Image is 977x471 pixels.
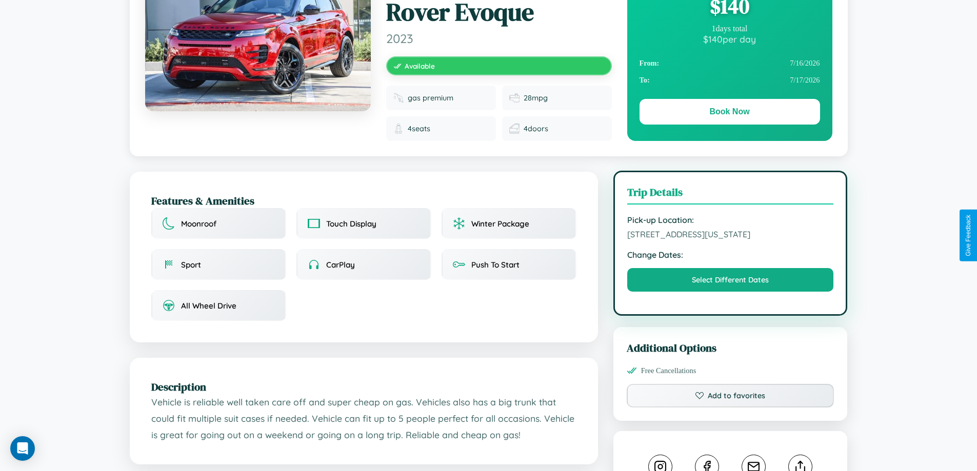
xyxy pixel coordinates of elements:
img: Fuel efficiency [509,93,520,103]
h3: Additional Options [627,340,834,355]
button: Add to favorites [627,384,834,407]
h2: Description [151,379,576,394]
strong: Change Dates: [627,250,834,260]
img: Seats [393,124,404,134]
img: Doors [509,124,520,134]
span: Sport [181,260,201,270]
p: Vehicle is reliable well taken care off and super cheap on gas. Vehicles also has a big trunk tha... [151,394,576,443]
span: 2023 [386,31,612,46]
span: 4 doors [524,124,548,133]
div: 7 / 17 / 2026 [640,72,820,89]
div: Give Feedback [965,215,972,256]
strong: Pick-up Location: [627,215,834,225]
span: All Wheel Drive [181,301,236,311]
span: Free Cancellations [641,366,696,375]
strong: From: [640,59,660,68]
img: Fuel type [393,93,404,103]
span: [STREET_ADDRESS][US_STATE] [627,229,834,239]
span: CarPlay [326,260,355,270]
span: Winter Package [471,219,529,229]
div: 7 / 16 / 2026 [640,55,820,72]
span: Available [405,62,435,70]
button: Select Different Dates [627,268,834,292]
span: gas premium [408,93,453,103]
span: Moonroof [181,219,216,229]
div: $ 140 per day [640,33,820,45]
button: Book Now [640,99,820,125]
span: 4 seats [408,124,430,133]
h2: Features & Amenities [151,193,576,208]
span: Push To Start [471,260,520,270]
h3: Trip Details [627,185,834,204]
strong: To: [640,76,650,85]
span: Touch Display [326,219,376,229]
div: Open Intercom Messenger [10,436,35,461]
div: 1 days total [640,24,820,33]
span: 28 mpg [524,93,548,103]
